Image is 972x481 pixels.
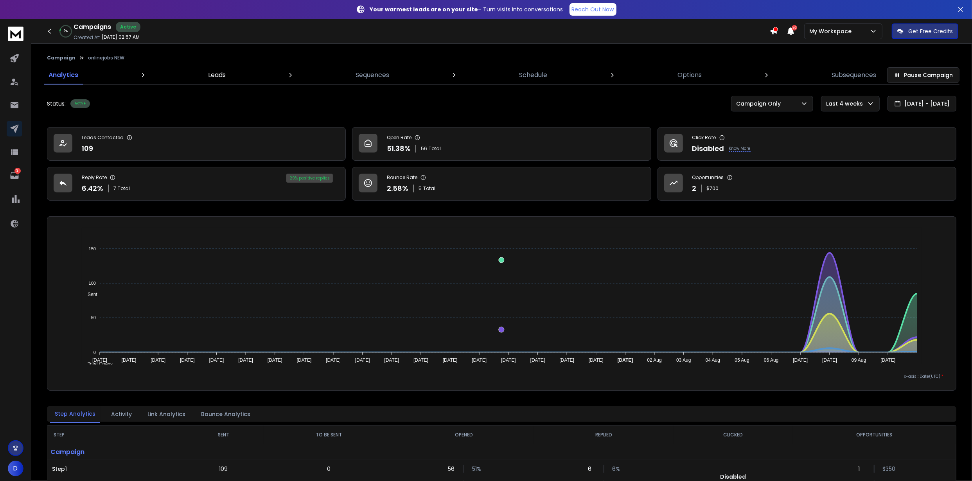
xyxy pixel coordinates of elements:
[618,357,633,363] tspan: [DATE]
[47,55,75,61] button: Campaign
[116,22,140,32] div: Active
[82,292,97,297] span: Sent
[515,66,552,84] a: Schedule
[443,357,458,363] tspan: [DATE]
[268,357,282,363] tspan: [DATE]
[429,145,441,152] span: Total
[729,145,751,152] p: Know More
[113,185,116,192] span: 7
[82,174,107,181] p: Reply Rate
[89,246,96,251] tspan: 150
[658,167,956,201] a: Opportunities2$700
[355,357,370,363] tspan: [DATE]
[102,34,140,40] p: [DATE] 02:57 AM
[8,461,23,476] button: D
[326,357,341,363] tspan: [DATE]
[673,66,706,84] a: Options
[892,23,958,39] button: Get Free Credits
[736,100,784,108] p: Campaign Only
[827,66,881,84] a: Subsequences
[49,70,78,80] p: Analytics
[264,425,394,444] th: TO BE SENT
[692,183,697,194] p: 2
[881,357,896,363] tspan: [DATE]
[47,100,66,108] p: Status:
[88,55,124,61] p: onlinejobs NEW
[143,406,190,423] button: Link Analytics
[370,5,478,13] strong: Your warmest leads are on your site
[14,168,21,174] p: 3
[572,5,614,13] p: Reach Out Now
[888,96,956,111] button: [DATE] - [DATE]
[91,315,96,320] tspan: 50
[647,357,662,363] tspan: 02 Aug
[74,34,100,41] p: Created At:
[118,185,130,192] span: Total
[297,357,312,363] tspan: [DATE]
[60,373,943,379] p: x-axis : Date(UTC)
[423,185,435,192] span: Total
[858,465,866,473] p: 1
[82,361,113,367] span: Total Opens
[887,67,959,83] button: Pause Campaign
[74,22,111,32] h1: Campaigns
[356,70,389,80] p: Sequences
[692,135,716,141] p: Click Rate
[692,174,724,181] p: Opportunities
[908,27,953,35] p: Get Free Credits
[387,174,417,181] p: Bounce Rate
[674,425,792,444] th: CLICKED
[530,357,545,363] tspan: [DATE]
[93,350,96,355] tspan: 0
[677,70,702,80] p: Options
[589,357,604,363] tspan: [DATE]
[82,143,93,154] p: 109
[387,135,411,141] p: Open Rate
[472,465,480,473] p: 51 %
[792,425,956,444] th: OPPORTUNITIES
[534,425,674,444] th: REPLIED
[50,405,100,423] button: Step Analytics
[47,167,346,201] a: Reply Rate6.42%7Total29% positive replies
[352,127,651,161] a: Open Rate51.38%56Total
[570,3,616,16] a: Reach Out Now
[501,357,516,363] tspan: [DATE]
[183,425,264,444] th: SENT
[394,425,534,444] th: OPENED
[419,185,422,192] span: 5
[286,174,333,183] div: 29 % positive replies
[92,357,107,363] tspan: [DATE]
[47,444,183,460] p: Campaign
[208,70,226,80] p: Leads
[519,70,548,80] p: Schedule
[52,465,178,473] p: Step 1
[706,357,720,363] tspan: 04 Aug
[8,27,23,41] img: logo
[882,465,890,473] p: $ 350
[588,465,596,473] p: 6
[89,281,96,285] tspan: 100
[70,99,90,108] div: Active
[448,465,456,473] p: 56
[239,357,253,363] tspan: [DATE]
[658,127,956,161] a: Click RateDisabledKnow More
[421,145,427,152] span: 56
[209,357,224,363] tspan: [DATE]
[720,473,746,481] p: Disabled
[792,25,797,31] span: 50
[384,357,399,363] tspan: [DATE]
[832,70,876,80] p: Subsequences
[196,406,255,423] button: Bounce Analytics
[370,5,563,13] p: – Turn visits into conversations
[612,465,620,473] p: 6 %
[387,143,411,154] p: 51.38 %
[809,27,855,35] p: My Workspace
[764,357,779,363] tspan: 06 Aug
[823,357,837,363] tspan: [DATE]
[180,357,195,363] tspan: [DATE]
[82,135,124,141] p: Leads Contacted
[219,465,228,473] p: 109
[106,406,137,423] button: Activity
